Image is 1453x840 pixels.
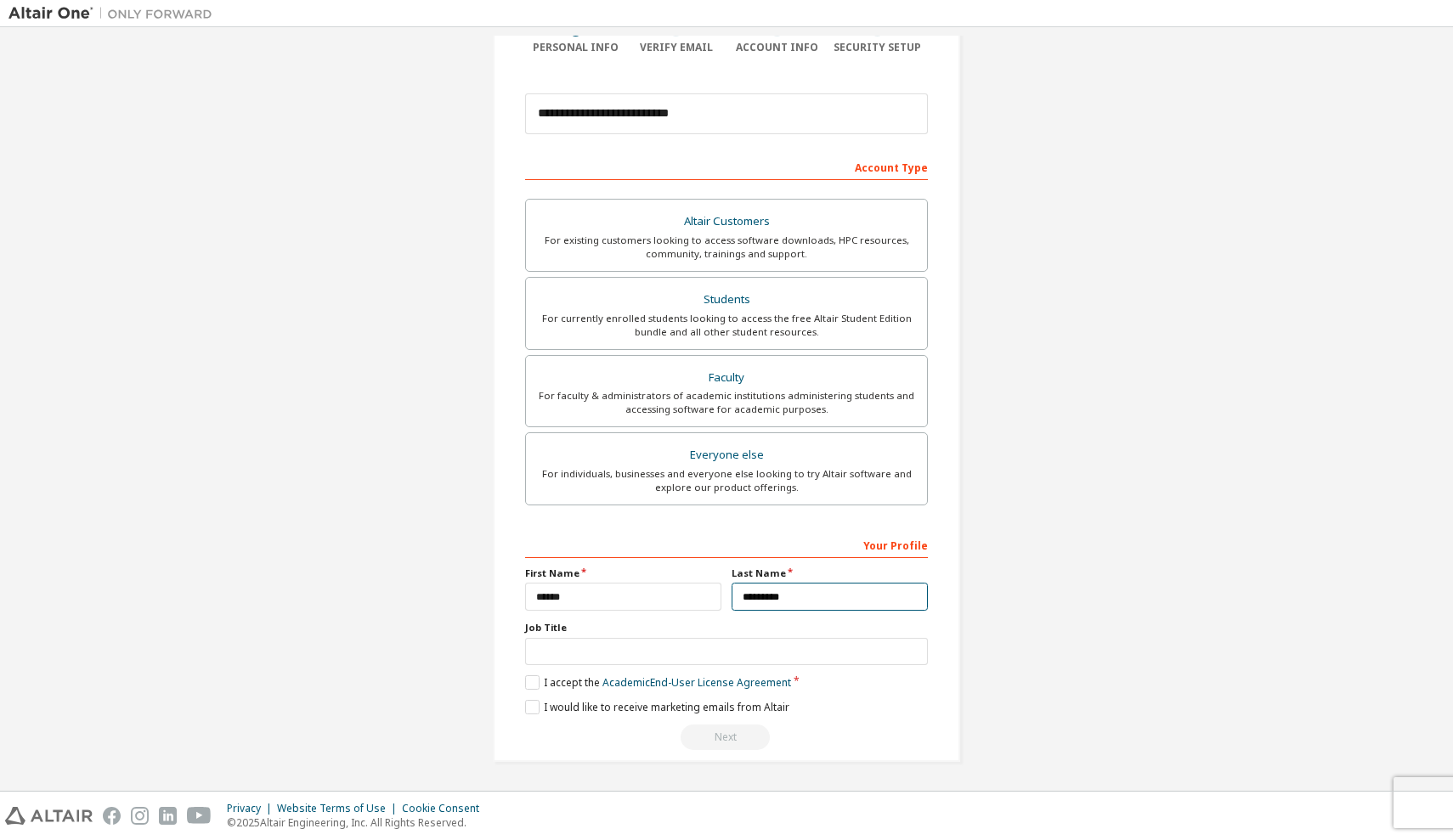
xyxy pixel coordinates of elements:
img: Altair One [8,5,221,22]
div: Read and acccept EULA to continue [525,724,928,750]
img: youtube.svg [187,807,212,825]
div: Everyone else [536,443,917,467]
img: instagram.svg [131,807,149,825]
img: linkedin.svg [159,807,177,825]
div: Altair Customers [536,210,917,234]
div: Your Profile [525,531,928,558]
div: Website Terms of Use [277,802,402,815]
img: altair_logo.svg [5,807,93,825]
div: Faculty [536,366,917,390]
div: Account Type [525,153,928,180]
div: For individuals, businesses and everyone else looking to try Altair software and explore our prod... [536,467,917,494]
div: Account Info [726,41,828,54]
div: For faculty & administrators of academic institutions administering students and accessing softwa... [536,389,917,416]
a: Academic End-User License Agreement [602,675,791,690]
div: Students [536,288,917,312]
div: Personal Info [525,41,626,54]
div: Verify Email [626,41,727,54]
label: Last Name [732,567,928,580]
div: Privacy [227,802,277,815]
div: Security Setup [828,41,929,54]
div: Cookie Consent [402,802,489,815]
div: For currently enrolled students looking to access the free Altair Student Edition bundle and all ... [536,312,917,339]
label: Job Title [525,621,928,634]
label: First Name [525,567,721,580]
img: facebook.svg [103,807,121,825]
p: © 2025 Altair Engineering, Inc. All Rights Reserved. [227,815,489,830]
label: I would like to receive marketing emails from Altair [525,700,789,714]
label: I accept the [525,675,791,690]
div: For existing customers looking to access software downloads, HPC resources, community, trainings ... [536,234,917,261]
